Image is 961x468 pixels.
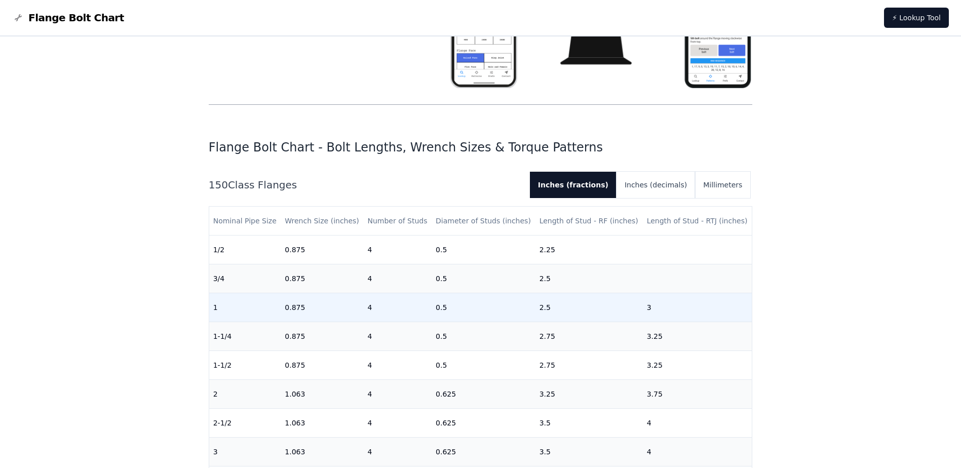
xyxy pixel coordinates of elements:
[209,409,281,438] td: 2-1/2
[643,438,752,466] td: 4
[12,11,124,25] a: Flange Bolt Chart LogoFlange Bolt Chart
[432,351,535,380] td: 0.5
[209,438,281,466] td: 3
[209,322,281,351] td: 1-1/4
[535,236,643,264] td: 2.25
[363,293,432,322] td: 4
[363,322,432,351] td: 4
[884,8,949,28] a: ⚡ Lookup Tool
[432,236,535,264] td: 0.5
[363,207,432,236] th: Number of Studs
[432,438,535,466] td: 0.625
[281,264,363,293] td: 0.875
[643,351,752,380] td: 3.25
[643,293,752,322] td: 3
[535,438,643,466] td: 3.5
[209,207,281,236] th: Nominal Pipe Size
[432,207,535,236] th: Diameter of Studs (inches)
[363,264,432,293] td: 4
[209,293,281,322] td: 1
[432,264,535,293] td: 0.5
[432,409,535,438] td: 0.625
[695,172,750,198] button: Millimeters
[643,322,752,351] td: 3.25
[535,409,643,438] td: 3.5
[363,409,432,438] td: 4
[281,293,363,322] td: 0.875
[432,293,535,322] td: 0.5
[617,172,695,198] button: Inches (decimals)
[643,409,752,438] td: 4
[209,380,281,409] td: 2
[363,438,432,466] td: 4
[28,11,124,25] span: Flange Bolt Chart
[363,351,432,380] td: 4
[535,207,643,236] th: Length of Stud - RF (inches)
[281,322,363,351] td: 0.875
[535,264,643,293] td: 2.5
[281,236,363,264] td: 0.875
[432,322,535,351] td: 0.5
[363,236,432,264] td: 4
[281,380,363,409] td: 1.063
[643,207,752,236] th: Length of Stud - RTJ (inches)
[535,380,643,409] td: 3.25
[12,12,24,24] img: Flange Bolt Chart Logo
[535,322,643,351] td: 2.75
[281,351,363,380] td: 0.875
[209,351,281,380] td: 1-1/2
[535,351,643,380] td: 2.75
[281,409,363,438] td: 1.063
[530,172,617,198] button: Inches (fractions)
[209,264,281,293] td: 3/4
[432,380,535,409] td: 0.625
[535,293,643,322] td: 2.5
[363,380,432,409] td: 4
[209,139,753,155] h1: Flange Bolt Chart - Bolt Lengths, Wrench Sizes & Torque Patterns
[281,207,363,236] th: Wrench Size (inches)
[209,236,281,264] td: 1/2
[281,438,363,466] td: 1.063
[209,178,522,192] h2: 150 Class Flanges
[643,380,752,409] td: 3.75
